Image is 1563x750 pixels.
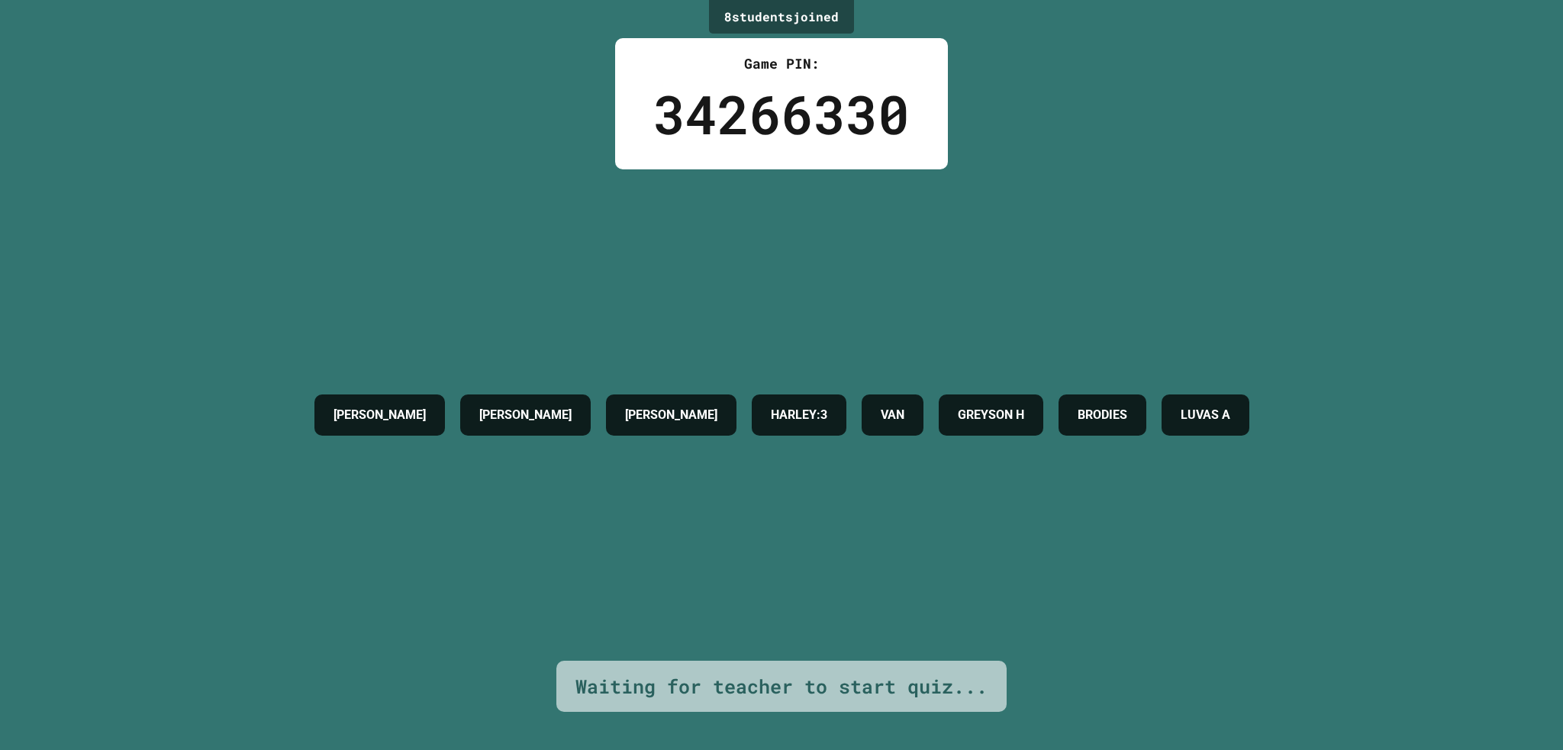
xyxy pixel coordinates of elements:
[1078,406,1127,424] h4: BRODIES
[479,406,572,424] h4: [PERSON_NAME]
[1181,406,1230,424] h4: LUVAS A
[653,53,910,74] div: Game PIN:
[575,672,988,701] div: Waiting for teacher to start quiz...
[625,406,717,424] h4: [PERSON_NAME]
[958,406,1024,424] h4: GREYSON H
[771,406,827,424] h4: HARLEY:3
[334,406,426,424] h4: [PERSON_NAME]
[653,74,910,154] div: 34266330
[881,406,904,424] h4: VAN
